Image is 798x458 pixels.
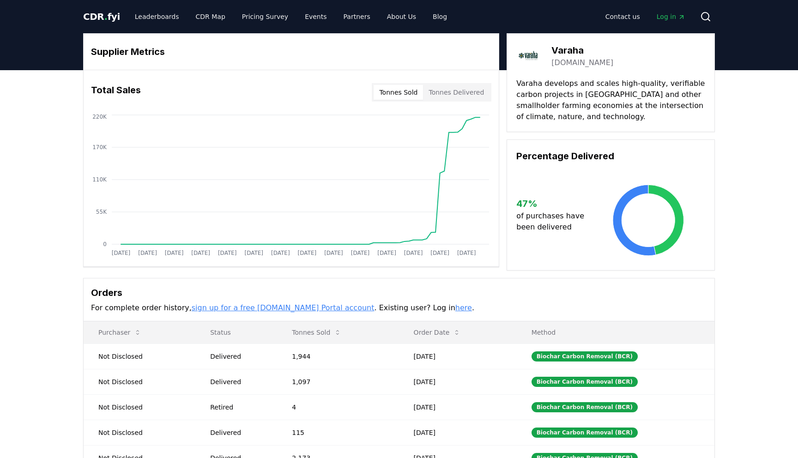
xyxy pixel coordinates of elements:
[284,323,349,342] button: Tonnes Sold
[91,302,707,313] p: For complete order history, . Existing user? Log in .
[404,250,423,256] tspan: [DATE]
[298,250,317,256] tspan: [DATE]
[84,420,195,445] td: Not Disclosed
[277,343,399,369] td: 1,944
[210,352,270,361] div: Delivered
[399,369,517,394] td: [DATE]
[103,241,107,247] tspan: 0
[271,250,290,256] tspan: [DATE]
[598,8,647,25] a: Contact us
[516,43,542,69] img: Varaha-logo
[457,250,476,256] tspan: [DATE]
[336,8,378,25] a: Partners
[425,8,454,25] a: Blog
[532,351,638,362] div: Biochar Carbon Removal (BCR)
[377,250,396,256] tspan: [DATE]
[83,10,120,23] a: CDR.fyi
[277,394,399,420] td: 4
[455,303,472,312] a: here
[598,8,693,25] nav: Main
[324,250,343,256] tspan: [DATE]
[516,78,705,122] p: Varaha develops and scales high-quality, verifiable carbon projects in [GEOGRAPHIC_DATA] and othe...
[516,149,705,163] h3: Percentage Delivered
[657,12,685,21] span: Log in
[138,250,157,256] tspan: [DATE]
[406,323,468,342] button: Order Date
[297,8,334,25] a: Events
[524,328,707,337] p: Method
[516,211,592,233] p: of purchases have been delivered
[532,428,638,438] div: Biochar Carbon Removal (BCR)
[210,377,270,386] div: Delivered
[92,144,107,151] tspan: 170K
[84,394,195,420] td: Not Disclosed
[399,343,517,369] td: [DATE]
[235,8,296,25] a: Pricing Survey
[210,428,270,437] div: Delivered
[96,209,107,215] tspan: 55K
[532,402,638,412] div: Biochar Carbon Removal (BCR)
[127,8,187,25] a: Leaderboards
[192,303,375,312] a: sign up for a free [DOMAIN_NAME] Portal account
[91,323,149,342] button: Purchaser
[374,85,423,100] button: Tonnes Sold
[277,369,399,394] td: 1,097
[399,394,517,420] td: [DATE]
[91,45,491,59] h3: Supplier Metrics
[649,8,693,25] a: Log in
[551,43,613,57] h3: Varaha
[112,250,131,256] tspan: [DATE]
[165,250,184,256] tspan: [DATE]
[92,114,107,120] tspan: 220K
[210,403,270,412] div: Retired
[277,420,399,445] td: 115
[218,250,237,256] tspan: [DATE]
[84,369,195,394] td: Not Disclosed
[83,11,120,22] span: CDR fyi
[91,286,707,300] h3: Orders
[92,176,107,183] tspan: 110K
[188,8,233,25] a: CDR Map
[203,328,270,337] p: Status
[423,85,490,100] button: Tonnes Delivered
[380,8,423,25] a: About Us
[399,420,517,445] td: [DATE]
[191,250,210,256] tspan: [DATE]
[84,343,195,369] td: Not Disclosed
[127,8,454,25] nav: Main
[532,377,638,387] div: Biochar Carbon Removal (BCR)
[244,250,263,256] tspan: [DATE]
[516,197,592,211] h3: 47 %
[551,57,613,68] a: [DOMAIN_NAME]
[351,250,370,256] tspan: [DATE]
[104,11,108,22] span: .
[430,250,449,256] tspan: [DATE]
[91,83,141,102] h3: Total Sales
